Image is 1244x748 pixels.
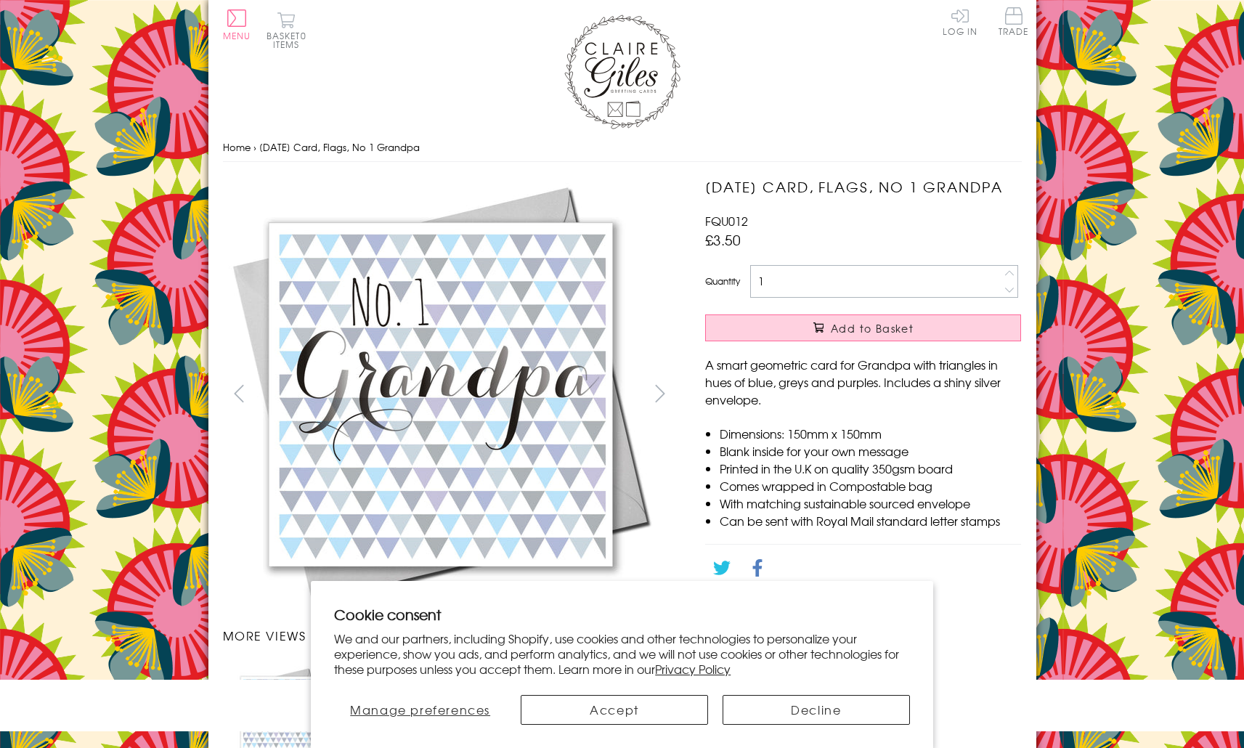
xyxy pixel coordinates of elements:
span: Manage preferences [350,701,490,718]
nav: breadcrumbs [223,133,1022,163]
h3: More views [223,627,677,644]
h1: [DATE] Card, Flags, No 1 Grandpa [705,176,1021,198]
span: › [253,140,256,154]
p: A smart geometric card for Grandpa with triangles in hues of blue, greys and purples. Includes a ... [705,356,1021,408]
button: next [643,377,676,410]
a: Home [223,140,251,154]
span: £3.50 [705,229,741,250]
span: FQU012 [705,212,748,229]
button: Add to Basket [705,314,1021,341]
button: Decline [723,695,910,725]
li: With matching sustainable sourced envelope [720,495,1021,512]
li: Printed in the U.K on quality 350gsm board [720,460,1021,477]
span: Menu [223,29,251,42]
button: prev [223,377,256,410]
button: Manage preferences [334,695,506,725]
a: Trade [999,7,1029,38]
li: Can be sent with Royal Mail standard letter stamps [720,512,1021,529]
img: Father's Day Card, Flags, No 1 Grandpa [223,176,659,612]
button: Menu [223,9,251,40]
img: Claire Giles Greetings Cards [564,15,680,129]
a: Log In [943,7,977,36]
label: Quantity [705,275,740,288]
span: 0 items [273,29,306,51]
li: Dimensions: 150mm x 150mm [720,425,1021,442]
span: Add to Basket [831,321,914,336]
button: Basket0 items [267,12,306,49]
button: Accept [521,695,708,725]
li: Comes wrapped in Compostable bag [720,477,1021,495]
span: [DATE] Card, Flags, No 1 Grandpa [259,140,420,154]
h2: Cookie consent [334,604,910,625]
span: Trade [999,7,1029,36]
li: Blank inside for your own message [720,442,1021,460]
a: Privacy Policy [655,660,731,678]
p: We and our partners, including Shopify, use cookies and other technologies to personalize your ex... [334,631,910,676]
